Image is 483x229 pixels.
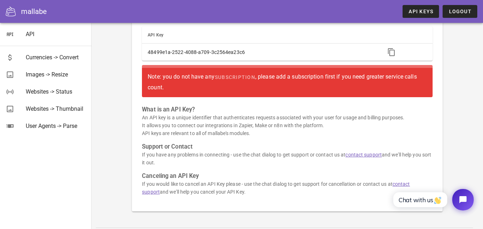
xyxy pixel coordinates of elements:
[26,105,86,112] div: Websites -> Thumbnail
[345,152,382,158] a: contact support
[148,33,163,38] span: API Key
[142,106,432,114] h3: What is an API Key?
[385,183,480,216] iframe: Tidio Chat
[142,26,379,44] th: API Key: Not sorted. Activate to sort ascending.
[142,151,432,166] p: If you have any problems in connecting - use the chat dialog to get support or contact us at and ...
[26,54,86,61] div: Currencies -> Convert
[26,71,86,78] div: Images -> Resize
[403,5,439,18] a: API Keys
[142,180,432,196] p: If you would like to cancel an API Key please - use the chat dialog to get support for cancellati...
[26,31,86,38] div: API
[21,6,47,17] div: mallabe
[26,88,86,95] div: Websites -> Status
[142,143,432,151] h3: Support or Contact
[26,123,86,129] div: User Agents -> Parse
[142,44,379,61] td: 48499e1a-2522-4088-a709-3c2564ea23c6
[408,9,433,14] span: API Keys
[142,114,432,137] p: An API key is a unique identifier that authenticates requests associated with your user for usage...
[148,71,427,91] div: Note: you do not have any , please add a subscription first if you need greater service calls count.
[142,172,432,180] h3: Canceling an API Key
[448,9,472,14] span: Logout
[215,71,255,84] a: subscription
[215,74,255,80] span: subscription
[443,5,477,18] button: Logout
